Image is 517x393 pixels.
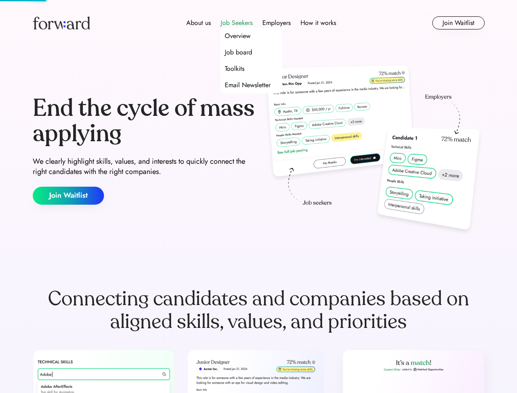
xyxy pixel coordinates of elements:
[33,287,485,333] div: Connecting candidates and companies based on aligned skills, values, and priorities
[262,62,485,238] img: hero-image.png
[300,18,336,28] div: How it works
[225,47,252,57] div: Job board
[225,80,271,90] div: Email Newsletter
[186,18,211,28] div: About us
[221,18,253,28] div: Job Seekers
[33,187,104,205] button: Join Waitlist
[33,156,255,177] div: We clearly highlight skills, values, and interests to quickly connect the right candidates with t...
[225,64,244,74] div: Toolkits
[262,18,291,28] div: Employers
[33,16,90,29] img: Forward logo
[33,96,255,146] div: End the cycle of mass applying
[225,31,251,41] div: Overview
[432,16,485,29] button: Join Waitlist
